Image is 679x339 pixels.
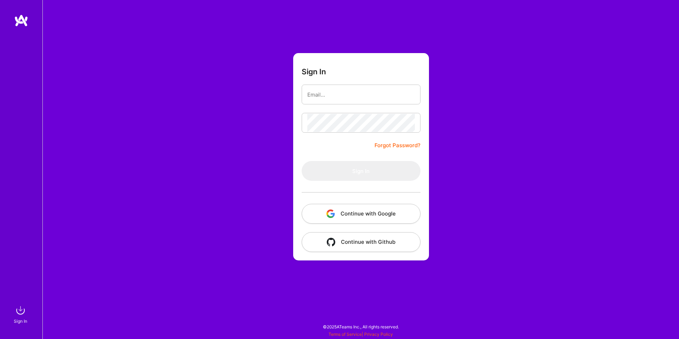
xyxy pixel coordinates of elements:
[302,204,420,224] button: Continue with Google
[326,209,335,218] img: icon
[14,317,27,325] div: Sign In
[14,14,28,27] img: logo
[42,318,679,335] div: © 2025 ATeams Inc., All rights reserved.
[329,332,393,337] span: |
[307,86,415,104] input: Email...
[327,238,335,246] img: icon
[364,332,393,337] a: Privacy Policy
[13,303,28,317] img: sign in
[302,232,420,252] button: Continue with Github
[375,141,420,150] a: Forgot Password?
[15,303,28,325] a: sign inSign In
[329,332,362,337] a: Terms of Service
[302,161,420,181] button: Sign In
[302,67,326,76] h3: Sign In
